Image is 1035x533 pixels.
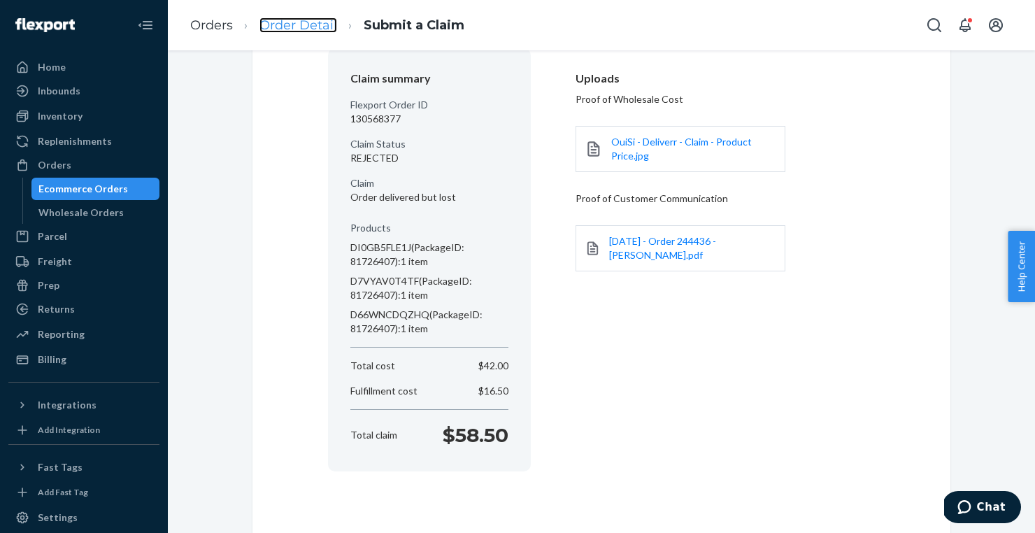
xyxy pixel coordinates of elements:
p: Total claim [350,428,397,442]
p: REJECTED [350,151,508,165]
header: Claim summary [350,71,508,87]
p: Total cost [350,359,395,373]
button: Fast Tags [8,456,159,478]
a: Home [8,56,159,78]
a: Add Fast Tag [8,484,159,501]
header: Uploads [576,71,852,87]
div: Orders [38,158,71,172]
a: [DATE] - Order 244436 - [PERSON_NAME].pdf [609,234,776,262]
a: Freight [8,250,159,273]
div: Fast Tags [38,460,83,474]
iframe: Opens a widget where you can chat to one of our agents [944,491,1021,526]
a: Inventory [8,105,159,127]
a: Orders [8,154,159,176]
div: Replenishments [38,134,112,148]
span: OuiSi - Deliverr - Claim - Product Price.jpg [611,136,752,162]
ol: breadcrumbs [179,5,476,46]
div: Add Integration [38,424,100,436]
a: Replenishments [8,130,159,152]
p: $16.50 [478,384,508,398]
p: Claim Status [350,137,508,151]
a: Orders [190,17,233,33]
p: Products [350,221,508,235]
button: Open account menu [982,11,1010,39]
div: Inventory [38,109,83,123]
p: Claim [350,176,508,190]
a: Settings [8,506,159,529]
a: Ecommerce Orders [31,178,160,200]
span: [DATE] - Order 244436 - [PERSON_NAME].pdf [609,235,716,261]
div: Home [38,60,66,74]
a: Inbounds [8,80,159,102]
p: $42.00 [478,359,508,373]
div: Parcel [38,229,67,243]
div: Inbounds [38,84,80,98]
img: Flexport logo [15,18,75,32]
button: Open notifications [951,11,979,39]
a: Submit a Claim [364,17,464,33]
div: Proof of Wholesale Cost Proof of Customer Communication [576,65,852,291]
a: Parcel [8,225,159,248]
p: DI0GB5FLE1J (PackageID: 81726407) : 1 item [350,241,508,269]
a: OuiSi - Deliverr - Claim - Product Price.jpg [611,135,776,163]
div: Wholesale Orders [38,206,124,220]
button: Help Center [1008,231,1035,302]
p: D66WNCDQZHQ (PackageID: 81726407) : 1 item [350,308,508,336]
div: Prep [38,278,59,292]
div: Settings [38,511,78,525]
a: Reporting [8,323,159,346]
button: Close Navigation [131,11,159,39]
div: Reporting [38,327,85,341]
p: D7VYAV0T4TF (PackageID: 81726407) : 1 item [350,274,508,302]
a: Billing [8,348,159,371]
a: Wholesale Orders [31,201,160,224]
p: Flexport Order ID [350,98,508,112]
a: Add Integration [8,422,159,439]
div: Add Fast Tag [38,486,88,498]
p: $58.50 [443,421,508,449]
div: Billing [38,353,66,367]
p: 130568377 [350,112,508,126]
div: Integrations [38,398,97,412]
a: Returns [8,298,159,320]
a: Prep [8,274,159,297]
div: Freight [38,255,72,269]
a: Order Detail [259,17,337,33]
button: Open Search Box [920,11,948,39]
p: Fulfillment cost [350,384,417,398]
button: Integrations [8,394,159,416]
div: Returns [38,302,75,316]
div: Ecommerce Orders [38,182,128,196]
p: Order delivered but lost [350,190,508,204]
